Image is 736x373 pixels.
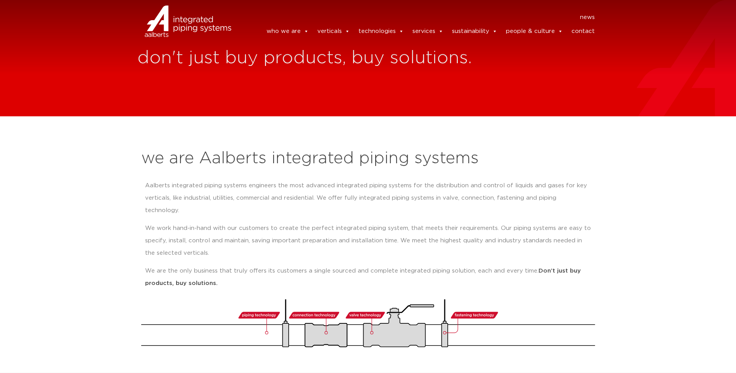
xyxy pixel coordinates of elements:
p: We work hand-in-hand with our customers to create the perfect integrated piping system, that meet... [145,222,591,259]
h2: we are Aalberts integrated piping systems [141,149,595,168]
a: contact [571,24,595,39]
a: people & culture [506,24,563,39]
p: We are the only business that truly offers its customers a single sourced and complete integrated... [145,265,591,290]
a: technologies [358,24,404,39]
a: news [580,11,595,24]
a: sustainability [452,24,497,39]
nav: Menu [243,11,595,24]
a: services [412,24,443,39]
p: Aalberts integrated piping systems engineers the most advanced integrated piping systems for the ... [145,180,591,217]
a: who we are [267,24,309,39]
a: verticals [317,24,350,39]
